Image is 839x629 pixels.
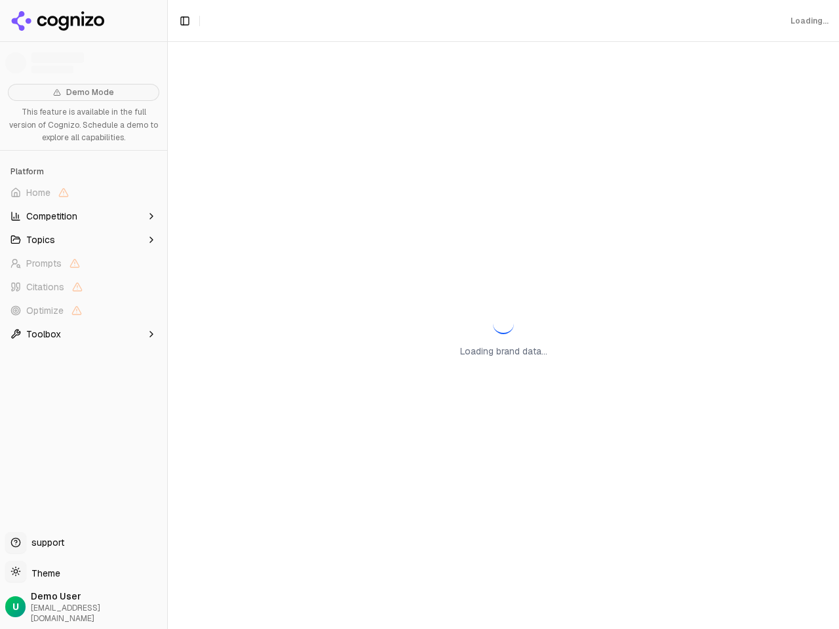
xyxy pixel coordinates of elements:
span: Prompts [26,257,62,270]
span: Demo Mode [66,87,114,98]
span: Home [26,186,50,199]
span: support [26,536,64,549]
span: U [12,600,19,613]
button: Topics [5,229,162,250]
p: Loading brand data... [460,345,547,358]
span: [EMAIL_ADDRESS][DOMAIN_NAME] [31,603,162,624]
span: Theme [26,567,60,579]
p: This feature is available in the full version of Cognizo. Schedule a demo to explore all capabili... [8,106,159,145]
div: Platform [5,161,162,182]
button: Competition [5,206,162,227]
span: Citations [26,280,64,294]
span: Toolbox [26,328,61,341]
span: Optimize [26,304,64,317]
div: Loading... [790,16,829,26]
span: Competition [26,210,77,223]
span: Demo User [31,590,162,603]
span: Topics [26,233,55,246]
button: Toolbox [5,324,162,345]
